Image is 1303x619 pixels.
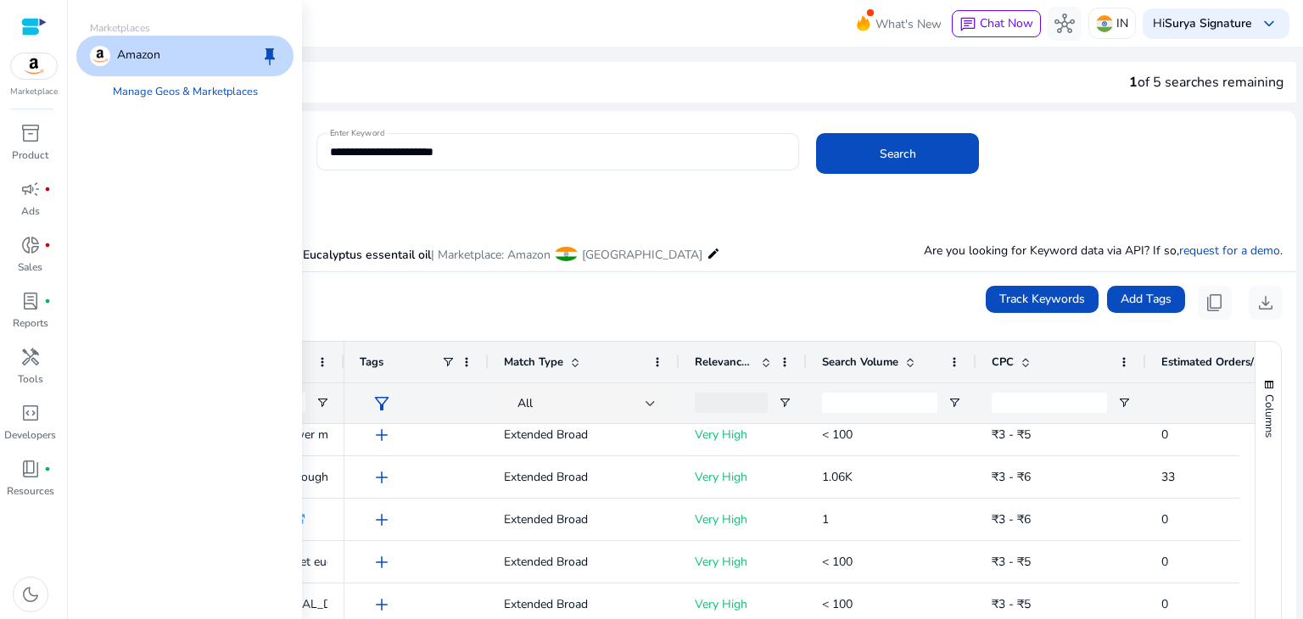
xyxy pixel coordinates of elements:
span: < 100 [822,596,853,612]
span: keyboard_arrow_down [1259,14,1279,34]
span: lab_profile [20,291,41,311]
span: All [517,395,533,411]
b: Surya Signature [1165,15,1252,31]
span: add [372,425,392,445]
p: Very High [695,417,791,452]
span: hub [1054,14,1075,34]
span: add [372,467,392,488]
span: add [372,510,392,530]
img: in.svg [1096,15,1113,32]
button: Search [816,133,979,174]
span: Eucalyptus essentail oil [303,247,431,263]
span: ₹3 - ₹5 [992,596,1031,612]
span: [GEOGRAPHIC_DATA] [582,247,702,263]
img: amazon.svg [11,53,57,79]
button: Track Keywords [986,286,1099,313]
span: ₹3 - ₹6 [992,469,1031,485]
mat-icon: edit [707,243,720,264]
span: Add Tags [1121,290,1172,308]
span: Track Keywords [999,290,1085,308]
span: book_4 [20,459,41,479]
button: download [1249,286,1283,320]
span: inventory_2 [20,123,41,143]
span: 0 [1161,554,1168,570]
span: What's New [875,9,942,39]
span: ₹3 - ₹5 [992,554,1031,570]
p: Developers [4,427,56,443]
span: Search Volume [822,354,898,370]
span: fiber_manual_record [44,186,51,192]
span: add [372,552,392,572]
span: 1.06K [822,469,853,485]
span: < 100 [822,427,853,443]
img: amazon.svg [90,46,110,66]
span: Relevance Score [695,354,754,370]
input: CPC Filter Input [992,393,1107,413]
a: request for a demo [1179,243,1280,259]
span: donut_small [20,235,41,255]
span: ₹3 - ₹6 [992,511,1031,527]
button: hub [1048,7,1082,41]
span: ₹3 - ₹5 [992,427,1031,443]
span: Match Type [504,354,563,370]
button: chatChat Now [952,10,1041,37]
span: fiber_manual_record [44,466,51,472]
p: Hi [1153,18,1252,30]
p: Very High [695,460,791,494]
span: chat [959,16,976,33]
span: keep [260,46,280,66]
a: Manage Geos & Marketplaces [99,76,271,107]
p: Tools [18,371,43,387]
p: Product [12,148,48,163]
p: Very High [695,502,791,537]
p: Sales [18,259,42,275]
span: 33 [1161,469,1175,485]
p: Marketplaces [76,20,294,36]
span: download [1255,293,1276,313]
div: of 5 searches remaining [1129,72,1283,92]
span: filter_alt [372,393,392,414]
span: code_blocks [20,403,41,423]
span: 0 [1161,596,1168,612]
span: handyman [20,347,41,367]
span: Columns [1261,394,1277,438]
button: content_copy [1198,286,1232,320]
button: Open Filter Menu [948,396,961,410]
p: IN [1116,8,1128,38]
p: Extended Broad [504,502,664,537]
p: Extended Broad [504,417,664,452]
button: Open Filter Menu [1117,396,1131,410]
span: < 100 [822,554,853,570]
button: Add Tags [1107,286,1185,313]
span: 0 [1161,511,1168,527]
span: fiber_manual_record [44,298,51,304]
p: Reports [13,315,48,331]
p: Ads [21,204,40,219]
span: 0 [1161,427,1168,443]
span: Search [880,145,916,163]
p: Marketplace [10,86,58,98]
span: Chat Now [980,15,1033,31]
span: fiber_manual_record [44,242,51,248]
span: dark_mode [20,584,41,605]
p: Are you looking for Keyword data via API? If so, . [924,242,1283,259]
span: 1 [1129,73,1138,92]
p: Extended Broad [504,544,664,579]
p: Very High [695,544,791,579]
input: Search Volume Filter Input [822,393,937,413]
span: Estimated Orders/Month [1161,354,1263,370]
span: | Marketplace: Amazon [431,247,551,263]
span: Tags [360,354,383,370]
button: Open Filter Menu [316,396,329,410]
span: CPC [992,354,1014,370]
span: 1 [822,511,829,527]
span: add [372,594,392,615]
p: Extended Broad [504,460,664,494]
p: Amazon [117,46,160,66]
button: Open Filter Menu [778,396,791,410]
p: Resources [7,483,54,499]
span: campaign [20,179,41,199]
mat-label: Enter Keyword [330,127,384,139]
span: content_copy [1205,293,1225,313]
